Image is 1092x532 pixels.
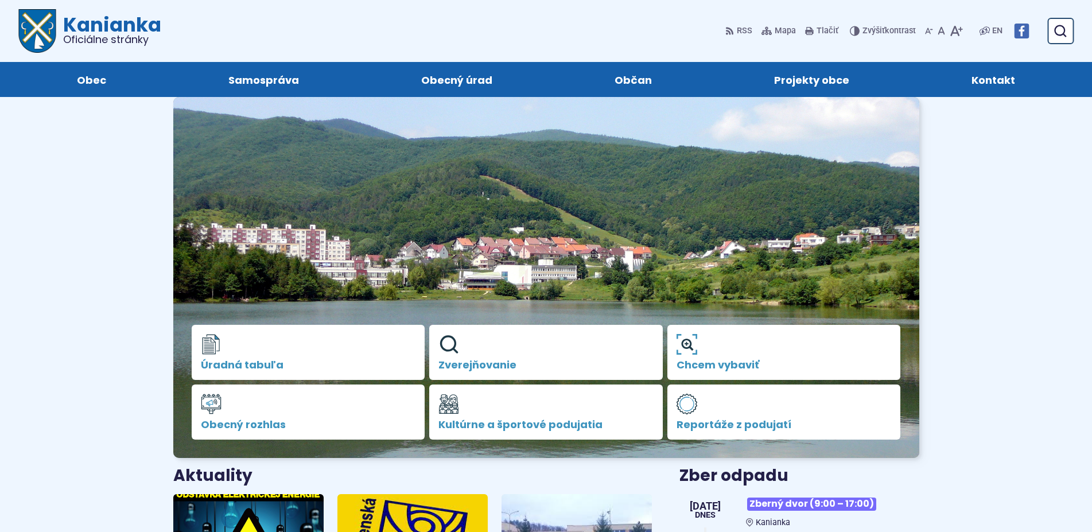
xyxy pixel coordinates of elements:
[775,24,796,38] span: Mapa
[922,62,1064,97] a: Kontakt
[774,62,849,97] span: Projekty obce
[192,325,425,380] a: Úradná tabuľa
[935,19,947,43] button: Nastaviť pôvodnú veľkosť písma
[173,467,252,485] h3: Aktuality
[77,62,106,97] span: Obec
[429,325,663,380] a: Zverejňovanie
[862,26,885,36] span: Zvýšiť
[992,24,1002,38] span: EN
[850,19,918,43] button: Zvýšiťkontrast
[429,385,663,440] a: Kultúrne a športové podujatia
[179,62,349,97] a: Samospráva
[421,62,492,97] span: Obecný úrad
[667,325,901,380] a: Chcem vybaviť
[667,385,901,440] a: Reportáže z podujatí
[756,518,790,527] span: Kanianka
[565,62,702,97] a: Občan
[677,419,892,430] span: Reportáže z podujatí
[18,9,161,53] a: Logo Kanianka, prejsť na domovskú stránku.
[690,501,721,511] span: [DATE]
[372,62,542,97] a: Obecný úrad
[18,9,56,53] img: Prejsť na domovskú stránku
[747,498,876,511] span: Zberný dvor (9:00 – 17:00)
[862,26,916,36] span: kontrast
[803,19,841,43] button: Tlačiť
[677,359,892,371] span: Chcem vybaviť
[724,62,899,97] a: Projekty obce
[201,359,416,371] span: Úradná tabuľa
[817,26,838,36] span: Tlačiť
[1014,24,1029,38] img: Prejsť na Facebook stránku
[947,19,965,43] button: Zväčšiť veľkosť písma
[438,419,654,430] span: Kultúrne a športové podujatia
[228,62,299,97] span: Samospráva
[63,34,161,45] span: Oficiálne stránky
[971,62,1015,97] span: Kontakt
[725,19,755,43] a: RSS
[615,62,652,97] span: Občan
[192,385,425,440] a: Obecný rozhlas
[923,19,935,43] button: Zmenšiť veľkosť písma
[679,493,919,527] a: Zberný dvor (9:00 – 17:00) Kanianka [DATE] Dnes
[690,511,721,519] span: Dnes
[759,19,798,43] a: Mapa
[56,15,161,45] h1: Kanianka
[679,467,919,485] h3: Zber odpadu
[438,359,654,371] span: Zverejňovanie
[28,62,156,97] a: Obec
[737,24,752,38] span: RSS
[201,419,416,430] span: Obecný rozhlas
[990,24,1005,38] a: EN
